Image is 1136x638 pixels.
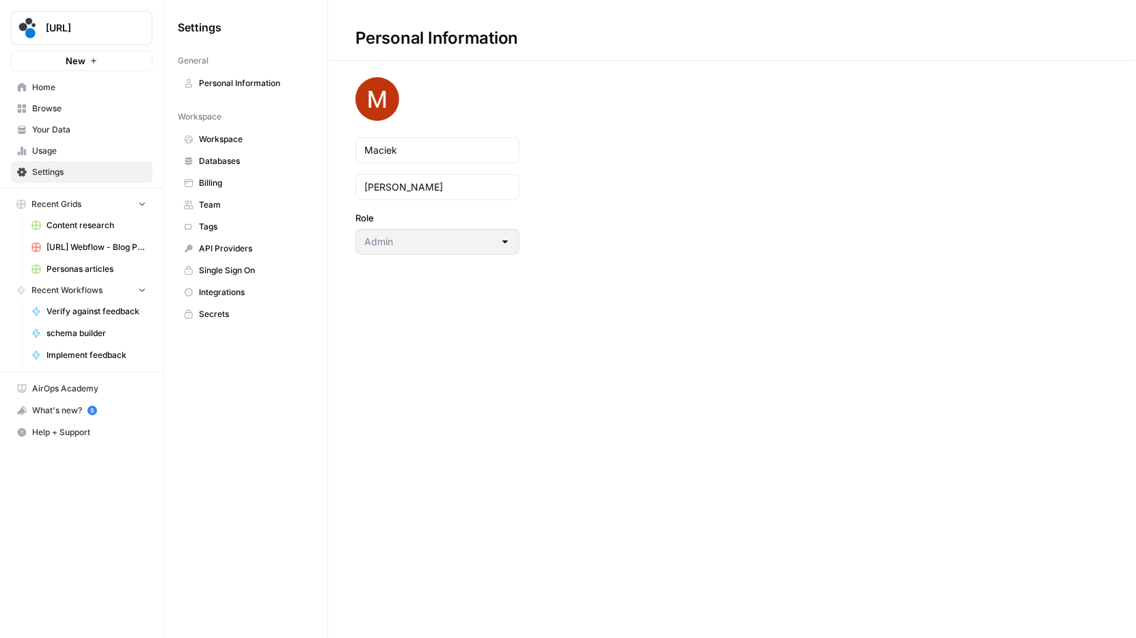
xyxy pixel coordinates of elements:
label: Role [355,211,519,225]
img: spot.ai Logo [16,16,40,40]
span: Settings [32,166,146,178]
span: New [66,54,85,68]
span: AirOps Academy [32,383,146,395]
a: Usage [11,140,152,162]
a: Personal Information [178,72,314,94]
a: Tags [178,216,314,238]
button: Help + Support [11,421,152,443]
span: Usage [32,145,146,157]
span: General [178,55,208,67]
span: Tags [199,221,308,233]
span: Settings [178,19,221,36]
span: Secrets [199,308,308,320]
span: Single Sign On [199,264,308,277]
a: Databases [178,150,314,172]
a: Billing [178,172,314,194]
span: Home [32,81,146,94]
span: Content research [46,219,146,232]
span: Your Data [32,124,146,136]
button: Recent Workflows [11,280,152,301]
text: 5 [90,407,94,414]
span: Browse [32,102,146,115]
span: Recent Workflows [31,284,103,296]
span: Integrations [199,286,308,299]
a: schema builder [25,322,152,344]
span: Recent Grids [31,198,81,210]
span: Help + Support [32,426,146,439]
button: Recent Grids [11,194,152,214]
a: Integrations [178,281,314,303]
a: Settings [11,161,152,183]
span: Workspace [178,111,221,123]
a: Personas articles [25,258,152,280]
a: Your Data [11,119,152,141]
a: Browse [11,98,152,120]
span: [URL] [46,21,129,35]
button: New [11,51,152,71]
span: [URL] Webflow - Blog Posts Refresh [46,241,146,253]
span: Implement feedback [46,349,146,361]
a: [URL] Webflow - Blog Posts Refresh [25,236,152,258]
div: What's new? [12,400,152,421]
span: Billing [199,177,308,189]
span: Personal Information [199,77,308,89]
img: avatar [355,77,399,121]
div: Personal Information [328,27,545,49]
a: Content research [25,214,152,236]
span: schema builder [46,327,146,339]
span: Workspace [199,133,308,145]
span: Team [199,199,308,211]
a: Secrets [178,303,314,325]
span: API Providers [199,242,308,255]
a: 5 [87,406,97,415]
a: Single Sign On [178,260,314,281]
button: What's new? 5 [11,400,152,421]
a: Workspace [178,128,314,150]
span: Personas articles [46,263,146,275]
a: Verify against feedback [25,301,152,322]
span: Databases [199,155,308,167]
span: Verify against feedback [46,305,146,318]
a: AirOps Academy [11,378,152,400]
a: Home [11,77,152,98]
button: Workspace: spot.ai [11,11,152,45]
a: API Providers [178,238,314,260]
a: Team [178,194,314,216]
a: Implement feedback [25,344,152,366]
